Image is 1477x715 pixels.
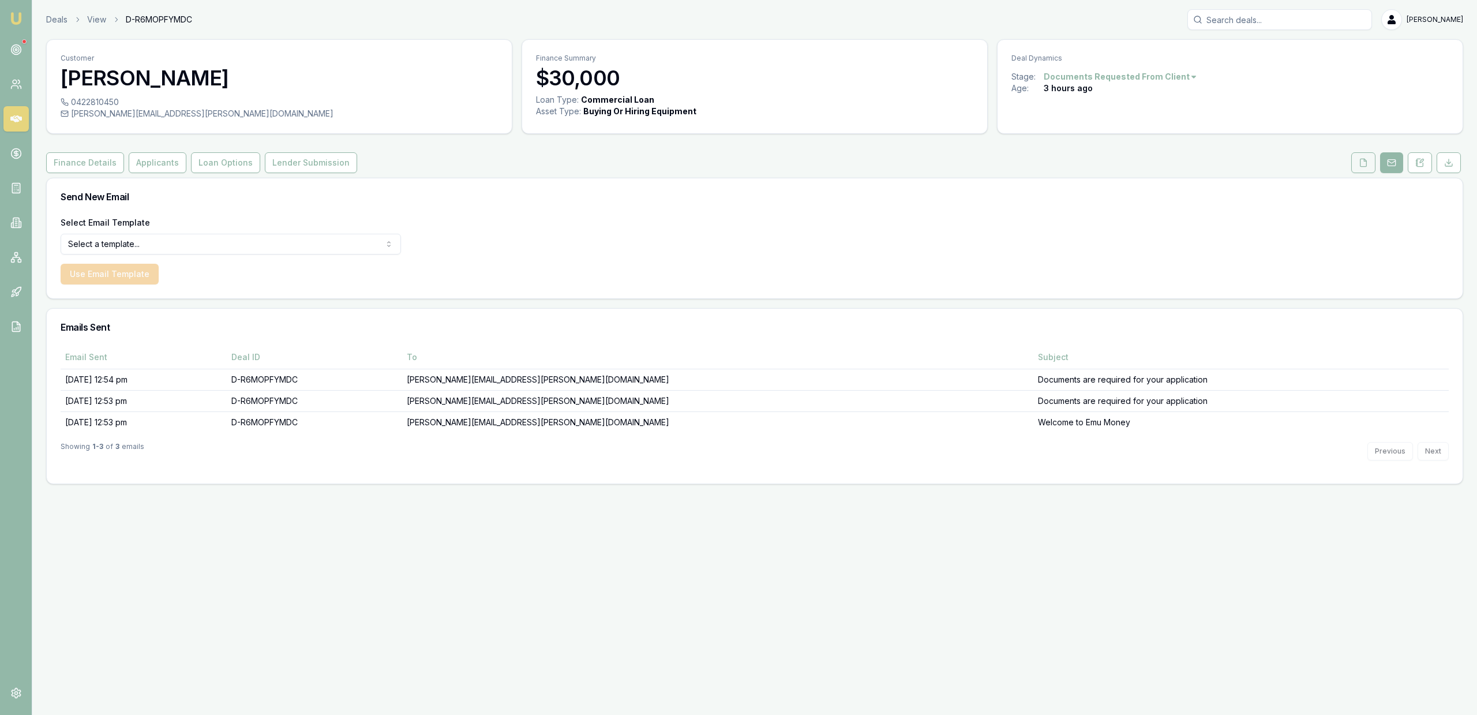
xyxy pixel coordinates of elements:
a: Loan Options [189,152,263,173]
td: [DATE] 12:53 pm [61,390,227,411]
td: [PERSON_NAME][EMAIL_ADDRESS][PERSON_NAME][DOMAIN_NAME] [402,369,1033,390]
nav: breadcrumb [46,14,192,25]
button: Applicants [129,152,186,173]
a: Deals [46,14,68,25]
a: Lender Submission [263,152,359,173]
strong: 3 [115,442,119,461]
td: Welcome to Emu Money [1033,411,1449,433]
button: Finance Details [46,152,124,173]
div: Age: [1011,83,1044,94]
div: Deal ID [231,351,398,363]
div: 0422810450 [61,96,498,108]
h3: Send New Email [61,192,1449,201]
td: D-R6MOPFYMDC [227,369,402,390]
p: Finance Summary [536,54,973,63]
label: Select Email Template [61,218,150,227]
div: 3 hours ago [1044,83,1093,94]
div: To [407,351,1029,363]
p: Customer [61,54,498,63]
span: [PERSON_NAME] [1407,15,1463,24]
h3: Emails Sent [61,323,1449,332]
td: D-R6MOPFYMDC [227,411,402,433]
td: [PERSON_NAME][EMAIL_ADDRESS][PERSON_NAME][DOMAIN_NAME] [402,390,1033,411]
a: Applicants [126,152,189,173]
a: Finance Details [46,152,126,173]
div: Commercial Loan [581,94,654,106]
strong: 1 - 3 [92,442,103,461]
td: Documents are required for your application [1033,390,1449,411]
div: Stage: [1011,71,1044,83]
p: Deal Dynamics [1011,54,1449,63]
span: D-R6MOPFYMDC [126,14,192,25]
button: Documents Requested From Client [1044,71,1198,83]
td: [DATE] 12:53 pm [61,411,227,433]
div: Showing of emails [61,442,144,461]
div: Asset Type : [536,106,581,117]
div: Loan Type: [536,94,579,106]
div: Subject [1038,351,1444,363]
img: emu-icon-u.png [9,12,23,25]
td: Documents are required for your application [1033,369,1449,390]
td: [PERSON_NAME][EMAIL_ADDRESS][PERSON_NAME][DOMAIN_NAME] [402,411,1033,433]
a: View [87,14,106,25]
td: D-R6MOPFYMDC [227,390,402,411]
div: Email Sent [65,351,222,363]
div: [PERSON_NAME][EMAIL_ADDRESS][PERSON_NAME][DOMAIN_NAME] [61,108,498,119]
h3: [PERSON_NAME] [61,66,498,89]
input: Search deals [1187,9,1372,30]
td: [DATE] 12:54 pm [61,369,227,390]
h3: $30,000 [536,66,973,89]
button: Loan Options [191,152,260,173]
div: Buying Or Hiring Equipment [583,106,696,117]
button: Lender Submission [265,152,357,173]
